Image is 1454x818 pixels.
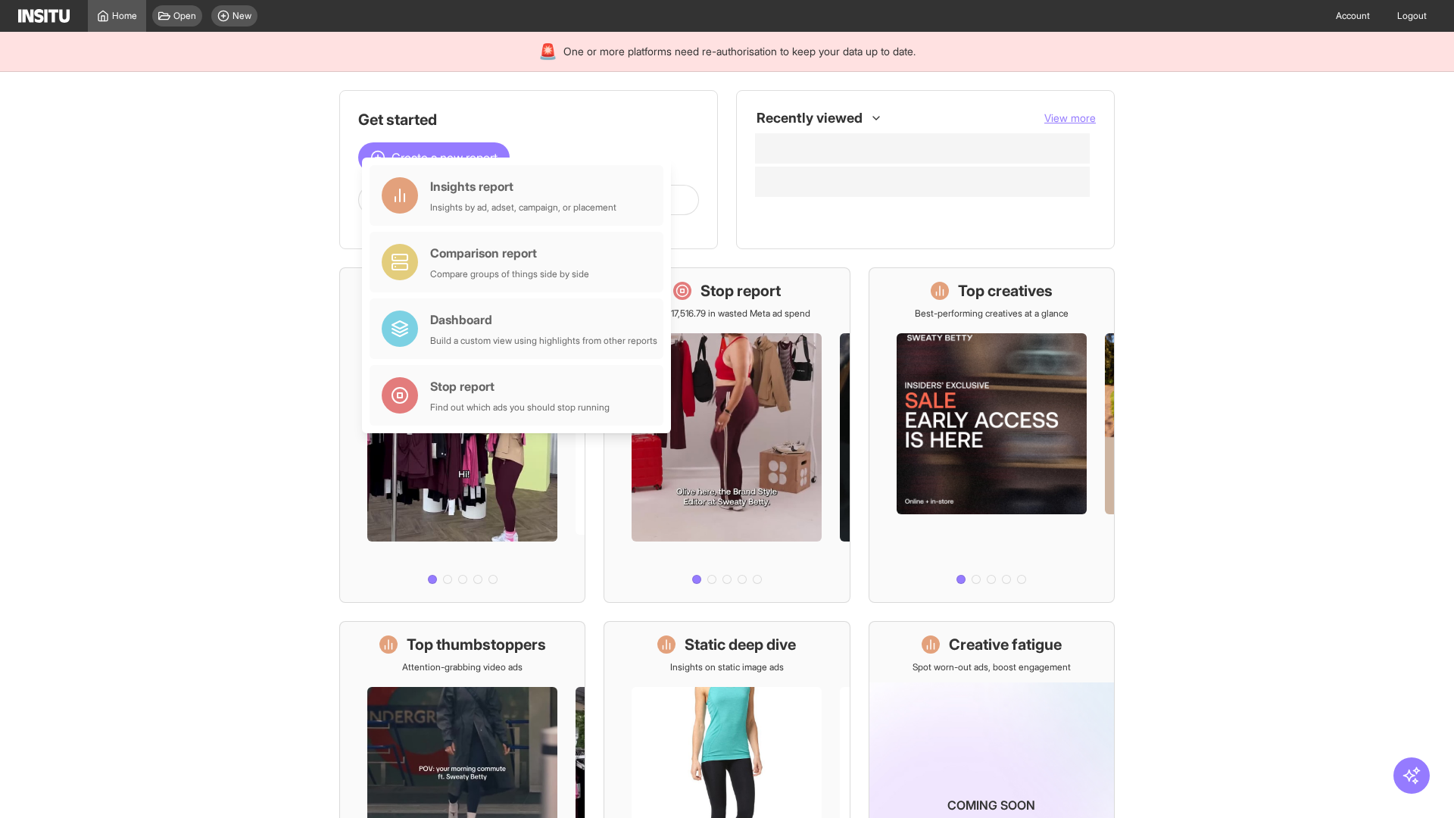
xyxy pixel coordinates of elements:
div: Build a custom view using highlights from other reports [430,335,657,347]
h1: Static deep dive [685,634,796,655]
h1: Top creatives [958,280,1053,301]
div: Dashboard [430,311,657,329]
p: Save £17,516.79 in wasted Meta ad spend [644,308,810,320]
span: Create a new report [392,148,498,167]
a: Top creativesBest-performing creatives at a glance [869,267,1115,603]
p: Best-performing creatives at a glance [915,308,1069,320]
button: View more [1044,111,1096,126]
a: Stop reportSave £17,516.79 in wasted Meta ad spend [604,267,850,603]
p: Insights on static image ads [670,661,784,673]
div: Insights by ad, adset, campaign, or placement [430,201,616,214]
div: 🚨 [538,41,557,62]
span: Home [112,10,137,22]
span: View more [1044,111,1096,124]
div: Comparison report [430,244,589,262]
p: Attention-grabbing video ads [402,661,523,673]
div: Find out which ads you should stop running [430,401,610,414]
span: New [232,10,251,22]
span: One or more platforms need re-authorisation to keep your data up to date. [563,44,916,59]
div: Insights report [430,177,616,195]
h1: Get started [358,109,699,130]
h1: Stop report [700,280,781,301]
a: What's live nowSee all active ads instantly [339,267,585,603]
button: Create a new report [358,142,510,173]
div: Stop report [430,377,610,395]
div: Compare groups of things side by side [430,268,589,280]
img: Logo [18,9,70,23]
h1: Top thumbstoppers [407,634,546,655]
span: Open [173,10,196,22]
